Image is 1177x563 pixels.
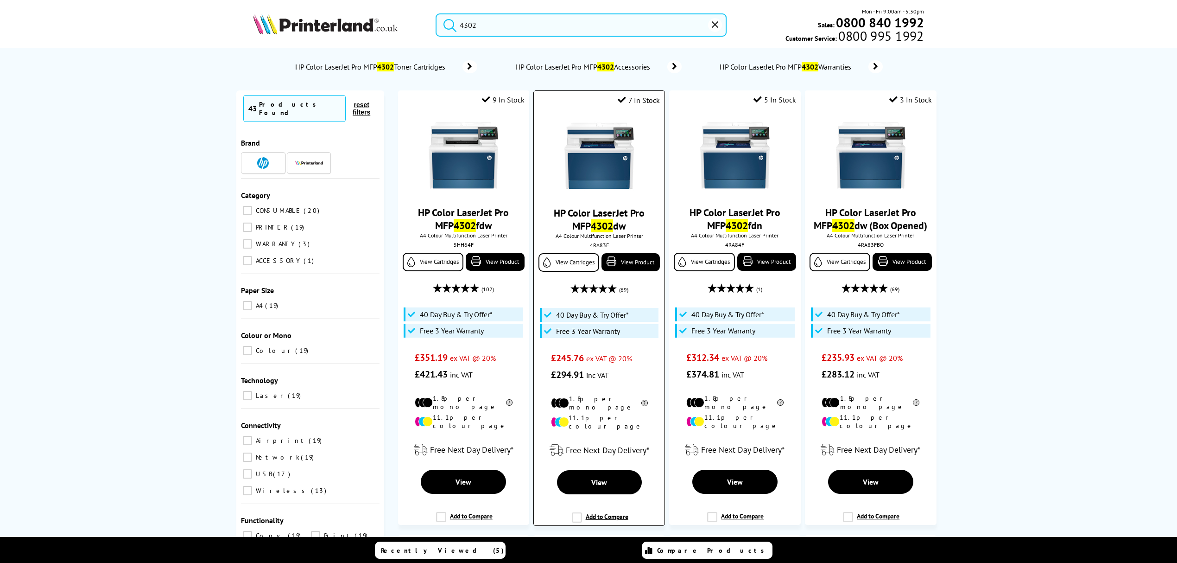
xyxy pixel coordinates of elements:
span: 13 [311,486,329,495]
span: Colour or Mono [241,331,291,340]
span: 40 Day Buy & Try Offer* [420,310,493,319]
span: inc VAT [450,370,473,379]
img: HP-4302dw-Front-Main-Small.jpg [564,121,634,191]
a: HP Color LaserJet Pro MFP4302dw [554,206,645,232]
span: Free 3 Year Warranty [691,326,755,335]
span: 19 [354,531,370,540]
a: View [421,470,506,494]
span: £374.81 [686,368,719,380]
a: View Cartridges [403,253,463,271]
div: 5 In Stock [753,95,796,104]
span: PRINTER [253,223,290,231]
span: £235.93 [822,352,854,364]
mark: 4302 [597,62,614,71]
span: 40 Day Buy & Try Offer* [691,310,764,319]
input: ACCESSORY 1 [243,256,252,265]
input: Laser 19 [243,391,252,400]
a: 0800 840 1992 [835,18,924,27]
span: 0800 995 1992 [837,32,924,40]
span: Free Next Day Delivery* [837,444,920,455]
img: HP [257,157,269,169]
span: Mon - Fri 9:00am - 5:30pm [862,7,924,16]
a: View Cartridges [674,253,734,271]
mark: 4302 [454,219,476,232]
div: 3 In Stock [889,95,932,104]
li: 1.8p per mono page [686,394,784,411]
span: Free Next Day Delivery* [701,444,785,455]
a: View Product [466,253,525,271]
div: 7 In Stock [618,96,660,105]
span: Functionality [241,516,284,525]
span: Airprint [253,436,308,445]
span: 40 Day Buy & Try Offer* [556,310,629,320]
span: inc VAT [721,370,744,379]
input: CONSUMABLE 20 [243,206,252,215]
a: Compare Products [642,542,772,559]
span: Paper Size [241,286,274,295]
span: A4 Colour Multifunction Laser Printer [403,232,525,239]
input: PRINTER 19 [243,223,252,232]
mark: 4302 [591,219,613,232]
span: 3 [298,240,312,248]
span: inc VAT [857,370,880,379]
div: 4RA84F [676,241,793,248]
span: Copy [253,531,287,540]
a: HP Color LaserJet Pro MFP4302Toner Cartridges [295,60,477,73]
span: 19 [288,531,303,540]
a: Printerland Logo [253,14,424,36]
span: Colour [253,346,294,355]
span: 20 [304,206,322,215]
mark: 4302 [377,62,394,71]
li: 1.8p per mono page [822,394,919,411]
span: Connectivity [241,421,281,430]
a: HP Color LaserJet Pro MFP4302Accessories [514,60,682,73]
span: 19 [288,391,303,400]
span: ex VAT @ 20% [857,353,903,363]
span: (102) [481,281,494,298]
li: 11.1p per colour page [686,413,784,430]
a: HP Color LaserJet Pro MFP4302Warranties [719,60,883,73]
span: Customer Service: [785,32,924,43]
span: View [727,477,743,486]
label: Add to Compare [843,512,899,530]
input: USB 17 [243,469,252,479]
span: Category [241,191,270,200]
span: 40 Day Buy & Try Offer* [827,310,900,319]
a: View [557,470,642,494]
div: modal_delivery [810,437,931,463]
span: Compare Products [657,546,769,555]
span: 1 [304,256,316,265]
a: View [828,470,913,494]
input: Colour 19 [243,346,252,355]
a: HP Color LaserJet Pro MFP4302dw (Box Opened) [814,206,927,232]
span: £421.43 [415,368,448,380]
span: £283.12 [822,368,854,380]
img: HP-4302fdw-Front-Main-Small.jpg [429,121,498,190]
span: Free 3 Year Warranty [827,326,891,335]
span: CONSUMABLE [253,206,303,215]
span: 43 [248,104,257,113]
span: 19 [309,436,324,445]
mark: 4302 [832,219,854,232]
span: Free 3 Year Warranty [420,326,484,335]
span: View [863,477,879,486]
div: 9 In Stock [482,95,525,104]
b: 0800 840 1992 [836,14,924,31]
li: 11.1p per colour page [551,414,648,430]
span: Wireless [253,486,310,495]
a: View [692,470,778,494]
span: Network [253,453,300,461]
div: 4RA83F [541,242,657,249]
label: Add to Compare [572,512,628,530]
div: modal_delivery [538,437,659,463]
a: View Cartridges [810,253,870,271]
span: 19 [295,346,310,355]
div: modal_delivery [674,437,796,463]
input: Network 19 [243,453,252,462]
span: Sales: [818,20,835,29]
span: £351.19 [415,352,448,364]
span: (69) [890,281,899,298]
input: Print 19 [311,531,320,540]
span: 19 [265,301,280,310]
li: 11.1p per colour page [415,413,513,430]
